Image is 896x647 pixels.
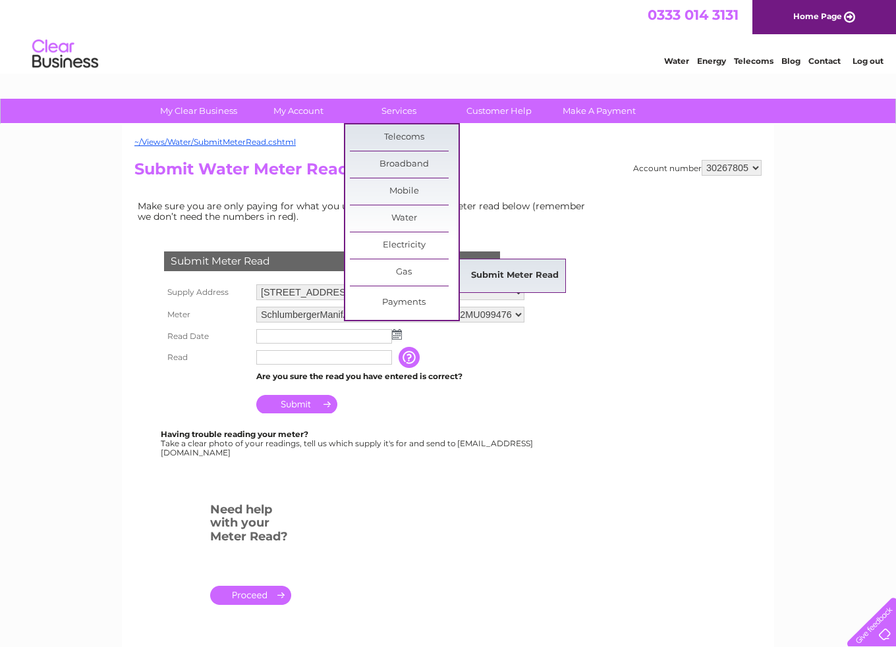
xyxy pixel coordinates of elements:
[350,124,459,151] a: Telecoms
[134,197,596,225] td: Make sure you are only paying for what you use. Simply enter your meter read below (remember we d...
[853,56,883,66] a: Log out
[461,263,569,289] a: Submit Meter Read
[134,160,762,185] h2: Submit Water Meter Read
[808,56,841,66] a: Contact
[350,259,459,286] a: Gas
[350,151,459,178] a: Broadband
[161,326,253,347] th: Read Date
[138,7,760,64] div: Clear Business is a trading name of Verastar Limited (registered in [GEOGRAPHIC_DATA] No. 3667643...
[664,56,689,66] a: Water
[350,205,459,232] a: Water
[350,232,459,259] a: Electricity
[253,368,528,385] td: Are you sure the read you have entered is correct?
[399,347,422,368] input: Information
[545,99,654,123] a: Make A Payment
[781,56,800,66] a: Blog
[244,99,353,123] a: My Account
[134,137,296,147] a: ~/Views/Water/SubmitMeterRead.cshtml
[345,99,453,123] a: Services
[164,251,500,271] div: Submit Meter Read
[161,430,535,457] div: Take a clear photo of your readings, tell us which supply it's for and send to [EMAIL_ADDRESS][DO...
[697,56,726,66] a: Energy
[392,329,402,340] img: ...
[256,395,337,413] input: Submit
[210,586,291,605] a: .
[734,56,773,66] a: Telecoms
[161,347,253,368] th: Read
[144,99,253,123] a: My Clear Business
[161,429,308,439] b: Having trouble reading your meter?
[210,500,291,550] h3: Need help with your Meter Read?
[445,99,553,123] a: Customer Help
[350,290,459,316] a: Payments
[161,303,253,326] th: Meter
[161,281,253,303] th: Supply Address
[648,7,739,23] a: 0333 014 3131
[633,160,762,176] div: Account number
[32,34,99,74] img: logo.png
[350,178,459,205] a: Mobile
